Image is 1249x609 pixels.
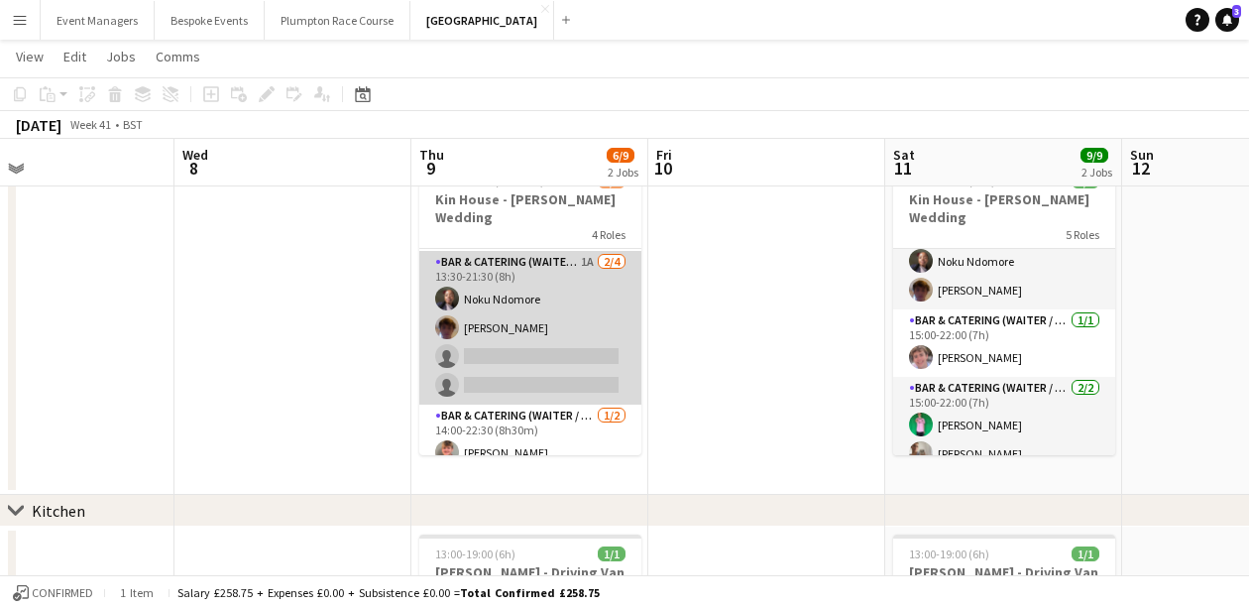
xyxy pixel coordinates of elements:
[653,157,672,180] span: 10
[419,190,641,226] h3: Kin House - [PERSON_NAME] Wedding
[608,165,638,180] div: 2 Jobs
[1072,547,1099,561] span: 1/1
[1127,157,1154,180] span: 12
[410,1,554,40] button: [GEOGRAPHIC_DATA]
[10,582,96,604] button: Confirmed
[890,157,915,180] span: 11
[419,563,641,599] h3: [PERSON_NAME] - Driving Van & Chef
[63,48,86,65] span: Edit
[1215,8,1239,32] a: 3
[598,547,625,561] span: 1/1
[16,48,44,65] span: View
[607,148,634,163] span: 6/9
[156,48,200,65] span: Comms
[893,563,1115,599] h3: [PERSON_NAME] - Driving Van & Chef
[1081,165,1112,180] div: 2 Jobs
[8,44,52,69] a: View
[656,146,672,164] span: Fri
[177,585,600,600] div: Salary £258.75 + Expenses £0.00 + Subsistence £0.00 =
[1066,227,1099,242] span: 5 Roles
[123,117,143,132] div: BST
[909,547,989,561] span: 13:00-19:00 (6h)
[155,1,265,40] button: Bespoke Events
[32,501,85,521] div: Kitchen
[1232,5,1241,18] span: 3
[182,146,208,164] span: Wed
[435,547,515,561] span: 13:00-19:00 (6h)
[419,162,641,455] app-job-card: 09:00-22:30 (13h30m)5/8Kin House - [PERSON_NAME] Wedding4 Roles[PERSON_NAME]Bar & Catering (Waite...
[419,405,641,501] app-card-role: Bar & Catering (Waiter / waitress)1/214:00-22:30 (8h30m)[PERSON_NAME]
[113,585,161,600] span: 1 item
[416,157,444,180] span: 9
[419,251,641,405] app-card-role: Bar & Catering (Waiter / waitress)1A2/413:30-21:30 (8h)Noku Ndomore[PERSON_NAME]
[41,1,155,40] button: Event Managers
[893,309,1115,377] app-card-role: Bar & Catering (Waiter / waitress)1/115:00-22:00 (7h)[PERSON_NAME]
[893,377,1115,473] app-card-role: Bar & Catering (Waiter / waitress)2/215:00-22:00 (7h)[PERSON_NAME][PERSON_NAME]
[265,1,410,40] button: Plumpton Race Course
[1080,148,1108,163] span: 9/9
[1130,146,1154,164] span: Sun
[893,162,1115,455] app-job-card: 09:00-22:00 (13h)8/8Kin House - [PERSON_NAME] Wedding5 Roles[PERSON_NAME]Bar & Catering (Waiter /...
[893,146,915,164] span: Sat
[148,44,208,69] a: Comms
[98,44,144,69] a: Jobs
[56,44,94,69] a: Edit
[106,48,136,65] span: Jobs
[592,227,625,242] span: 4 Roles
[893,190,1115,226] h3: Kin House - [PERSON_NAME] Wedding
[32,586,93,600] span: Confirmed
[419,146,444,164] span: Thu
[460,585,600,600] span: Total Confirmed £258.75
[179,157,208,180] span: 8
[65,117,115,132] span: Week 41
[16,115,61,135] div: [DATE]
